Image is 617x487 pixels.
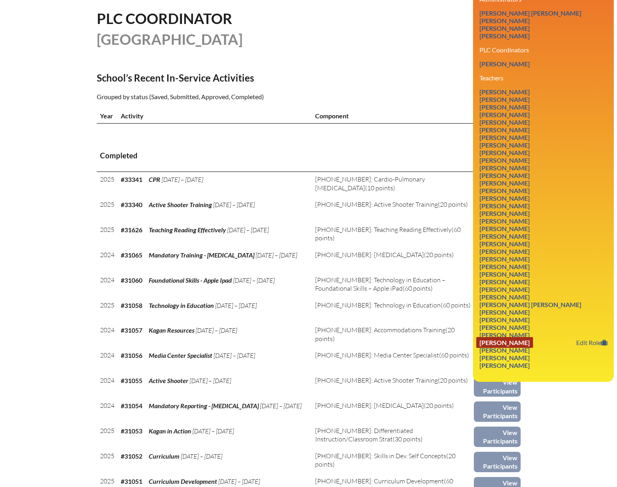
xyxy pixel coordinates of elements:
b: #31054 [121,402,142,409]
a: [PERSON_NAME] [PERSON_NAME] [476,299,585,310]
th: Component [312,108,474,124]
span: [DATE] – [DATE] [162,176,203,184]
a: [PERSON_NAME] [476,132,533,143]
span: [PHONE_NUMBER]: Differentiated Instruction/Classroom Strat [315,427,413,443]
span: [DATE] – [DATE] [218,477,260,485]
td: (20 points) [312,398,474,423]
b: #31053 [121,427,142,435]
td: (10 points) [312,172,474,197]
a: [PERSON_NAME] [476,360,533,371]
td: (20 points) [312,449,474,474]
a: View Participants [474,452,521,472]
b: #31626 [121,226,142,234]
span: PLC Coordinator [97,10,232,27]
span: [PHONE_NUMBER]: Technology in Education [315,301,441,309]
span: [DATE] – [DATE] [214,351,255,359]
a: [PERSON_NAME] [476,102,533,112]
a: [PERSON_NAME] [476,185,533,196]
span: Mandatory Training - [MEDICAL_DATA] [149,251,254,259]
a: [PERSON_NAME] [476,322,533,333]
span: [PHONE_NUMBER]: Active Shooter Training [315,376,438,384]
td: 2024 [97,273,118,298]
a: [PERSON_NAME] [476,238,533,249]
a: View Participants [474,427,521,447]
a: [PERSON_NAME] [476,15,533,26]
td: 2024 [97,247,118,273]
b: #31058 [121,301,142,309]
a: [PERSON_NAME] [476,352,533,363]
span: CPR [149,176,160,183]
a: Edit Role [573,337,611,348]
span: Active Shooter Training [149,201,212,208]
span: [DATE] – [DATE] [260,402,302,410]
span: Teaching Reading Effectively [149,226,226,234]
span: Media Center Specialist [149,351,212,359]
b: #31056 [121,351,142,359]
td: 2025 [97,449,118,474]
a: [PERSON_NAME] [476,23,533,34]
a: [PERSON_NAME] [476,231,533,242]
span: Curriculum [149,452,180,460]
td: 2024 [97,398,118,423]
a: [PERSON_NAME] [476,276,533,287]
td: 2025 [97,172,118,197]
a: [PERSON_NAME] [476,216,533,226]
a: [PERSON_NAME] [476,253,533,264]
td: 2025 [97,298,118,323]
a: [PERSON_NAME] [476,30,533,41]
span: Active Shooter [149,377,188,384]
a: [PERSON_NAME] [476,58,533,69]
b: #33341 [121,176,142,183]
b: #31052 [121,452,142,460]
a: [PERSON_NAME] [476,162,533,173]
span: [PHONE_NUMBER]: Teaching Reading Effectively [315,226,451,234]
td: 2024 [97,323,118,348]
a: [PERSON_NAME] [476,223,533,234]
span: Curriculum Development [149,477,217,485]
td: (60 points) [312,298,474,323]
span: [PHONE_NUMBER]: Cardio-Pulmonary [MEDICAL_DATA] [315,175,425,192]
td: 2025 [97,197,118,222]
span: [DATE] – [DATE] [192,427,234,435]
a: View Participants [474,376,521,397]
td: 2024 [97,348,118,373]
td: (30 points) [312,423,474,449]
span: Foundational Skills - Apple Ipad [149,276,232,284]
span: Kagan in Action [149,427,191,435]
span: [DATE] – [DATE] [190,377,231,385]
a: [PERSON_NAME] [476,269,533,279]
a: [PERSON_NAME] [476,284,533,295]
a: [PERSON_NAME] [476,147,533,158]
span: [PHONE_NUMBER]: Accommodations Training [315,326,445,334]
span: [DATE] – [DATE] [256,251,297,259]
span: [PHONE_NUMBER]: Curriculum Development [315,477,444,485]
a: [PERSON_NAME] [476,337,533,348]
h2: School’s Recent In-Service Activities [97,72,378,84]
span: [GEOGRAPHIC_DATA] [97,30,243,48]
span: [PHONE_NUMBER]: Skills in Dev. Self Concepts [315,452,446,460]
span: Technology in Education [149,301,214,309]
a: View Participants [474,401,521,422]
p: Grouped by status (Saved, Submitted, Approved, Completed) [97,92,378,102]
a: [PERSON_NAME] [476,94,533,105]
span: [PHONE_NUMBER]: Active Shooter Training [315,200,438,208]
a: [PERSON_NAME] [476,261,533,272]
span: [DATE] – [DATE] [181,452,222,460]
span: [DATE] – [DATE] [227,226,269,234]
th: Year [97,108,118,124]
b: #31055 [121,377,142,384]
b: #31057 [121,326,142,334]
td: (20 points) [312,323,474,348]
td: (60 points) [312,222,474,247]
a: [PERSON_NAME] [PERSON_NAME] [476,8,585,18]
a: [PERSON_NAME] [476,170,533,181]
span: Kagan Resources [149,326,194,334]
td: (20 points) [312,197,474,222]
td: (20 points) [312,373,474,398]
span: [PHONE_NUMBER]: [MEDICAL_DATA] [315,401,424,409]
a: [PERSON_NAME] [476,140,533,150]
a: [PERSON_NAME] [476,117,533,128]
td: (60 points) [312,348,474,373]
a: [PERSON_NAME] [476,345,533,355]
a: [PERSON_NAME] [476,155,533,166]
